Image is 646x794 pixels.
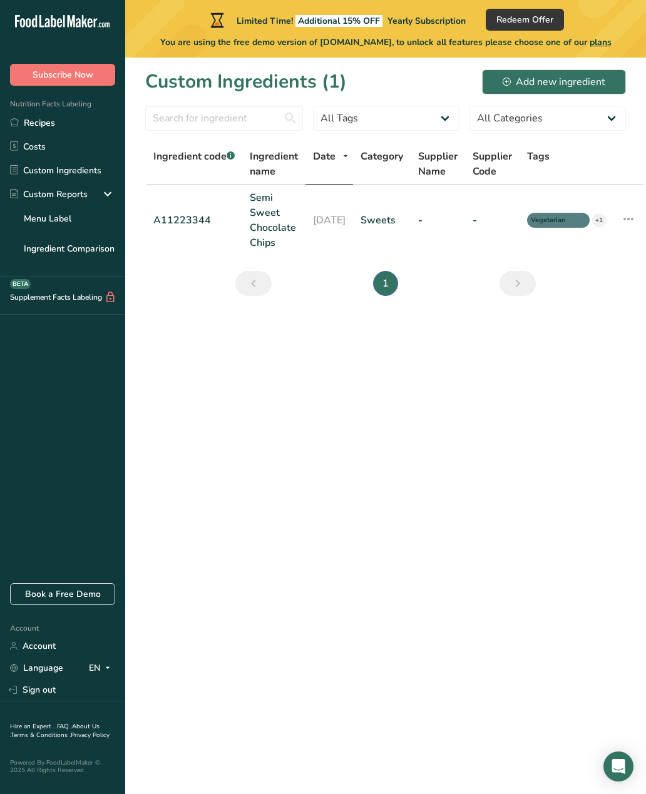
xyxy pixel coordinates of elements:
[500,271,536,296] a: Next
[153,213,235,228] a: A11223344
[208,13,466,28] div: Limited Time!
[418,149,458,179] span: Supplier Name
[473,149,512,179] span: Supplier Code
[235,271,272,296] a: Previous
[57,722,72,731] a: FAQ .
[160,36,612,49] span: You are using the free demo version of [DOMAIN_NAME], to unlock all features please choose one of...
[361,213,403,228] a: Sweets
[10,657,63,679] a: Language
[503,74,605,89] div: Add new ingredient
[250,149,298,179] span: Ingredient name
[153,150,235,163] span: Ingredient code
[295,15,382,27] span: Additional 15% OFF
[603,751,633,781] div: Open Intercom Messenger
[145,106,303,131] input: Search for ingredient
[527,149,550,164] span: Tags
[145,68,347,96] h1: Custom Ingredients (1)
[592,213,606,227] div: +1
[89,661,115,676] div: EN
[10,188,88,201] div: Custom Reports
[71,731,110,740] a: Privacy Policy
[486,9,564,31] button: Redeem Offer
[590,36,612,48] span: plans
[10,64,115,86] button: Subscribe Now
[361,149,403,164] span: Category
[10,583,115,605] a: Book a Free Demo
[33,68,93,81] span: Subscribe Now
[313,213,346,228] a: [DATE]
[10,279,31,289] div: BETA
[473,213,512,228] a: -
[387,15,466,27] span: Yearly Subscription
[482,69,626,94] button: Add new ingredient
[531,215,575,226] span: Vegetarian
[11,731,71,740] a: Terms & Conditions .
[250,190,298,250] a: Semi Sweet Chocolate Chips
[10,722,100,740] a: About Us .
[10,759,115,774] div: Powered By FoodLabelMaker © 2025 All Rights Reserved
[10,722,54,731] a: Hire an Expert .
[313,149,336,164] span: Date
[418,213,458,228] a: -
[496,13,553,26] span: Redeem Offer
